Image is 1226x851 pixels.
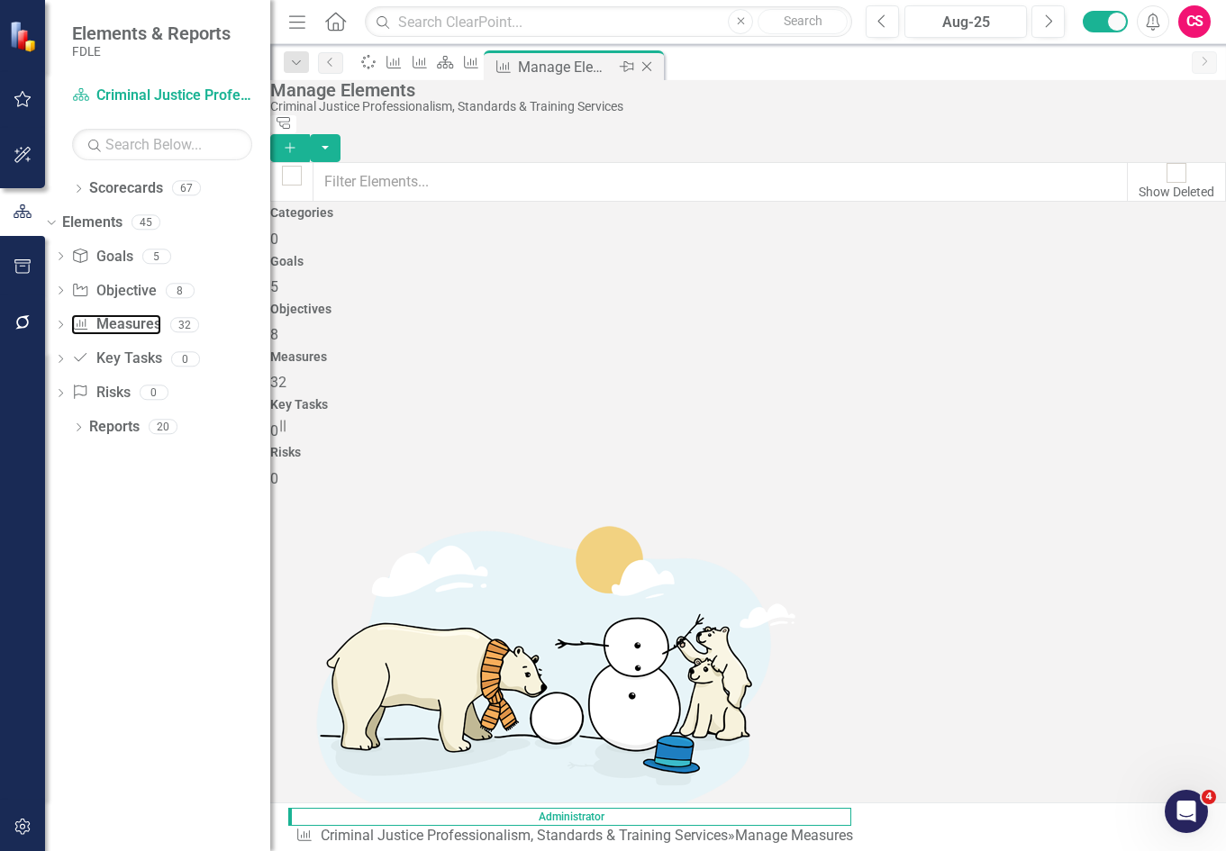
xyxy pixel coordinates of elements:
[142,249,171,264] div: 5
[132,215,160,231] div: 45
[270,490,811,850] img: Getting started
[1165,790,1208,833] iframe: Intercom live chat
[288,808,851,826] span: Administrator
[911,12,1021,33] div: Aug-25
[71,349,161,369] a: Key Tasks
[365,6,852,38] input: Search ClearPoint...
[270,80,1217,100] div: Manage Elements
[270,446,1226,459] h4: Risks
[270,398,1226,412] h4: Key Tasks
[149,420,177,435] div: 20
[9,21,41,52] img: ClearPoint Strategy
[904,5,1027,38] button: Aug-25
[758,9,848,34] button: Search
[270,350,1226,364] h4: Measures
[784,14,822,28] span: Search
[72,129,252,160] input: Search Below...
[270,255,1226,268] h4: Goals
[72,86,252,106] a: Criminal Justice Professionalism, Standards & Training Services
[270,206,1226,220] h4: Categories
[71,281,156,302] a: Objective
[89,178,163,199] a: Scorecards
[71,247,132,267] a: Goals
[270,303,1226,316] h4: Objectives
[72,44,231,59] small: FDLE
[72,23,231,44] span: Elements & Reports
[71,314,160,335] a: Measures
[1178,5,1211,38] button: CS
[1202,790,1216,804] span: 4
[170,317,199,332] div: 32
[62,213,123,233] a: Elements
[1139,183,1214,201] div: Show Deleted
[295,826,860,846] div: » Manage Measures
[166,283,195,298] div: 8
[140,385,168,401] div: 0
[171,351,200,367] div: 0
[321,827,728,844] a: Criminal Justice Professionalism, Standards & Training Services
[313,162,1128,202] input: Filter Elements...
[71,383,130,403] a: Risks
[518,56,614,78] div: Manage Elements
[270,100,1217,113] div: Criminal Justice Professionalism, Standards & Training Services
[89,417,140,438] a: Reports
[172,181,201,196] div: 67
